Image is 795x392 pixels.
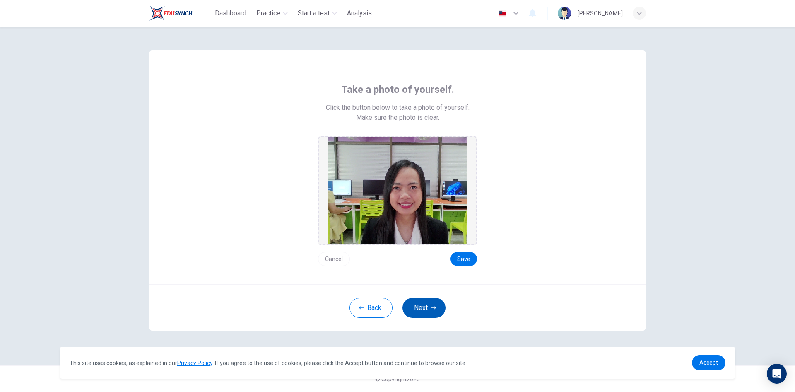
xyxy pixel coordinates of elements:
[349,298,393,318] button: Back
[767,364,787,384] div: Open Intercom Messenger
[294,6,340,21] button: Start a test
[326,103,470,113] span: Click the button below to take a photo of yourself.
[578,8,623,18] div: [PERSON_NAME]
[318,252,350,266] button: Cancel
[344,6,375,21] button: Analysis
[402,298,446,318] button: Next
[177,360,212,366] a: Privacy Policy
[212,6,250,21] button: Dashboard
[356,113,439,123] span: Make sure the photo is clear.
[347,8,372,18] span: Analysis
[215,8,246,18] span: Dashboard
[149,5,193,22] img: Train Test logo
[450,252,477,266] button: Save
[558,7,571,20] img: Profile picture
[341,83,454,96] span: Take a photo of yourself.
[497,10,508,17] img: en
[375,376,420,382] span: © Copyright 2025
[298,8,330,18] span: Start a test
[699,359,718,366] span: Accept
[149,5,212,22] a: Train Test logo
[60,347,735,379] div: cookieconsent
[70,360,467,366] span: This site uses cookies, as explained in our . If you agree to the use of cookies, please click th...
[328,137,467,244] img: preview screemshot
[256,8,280,18] span: Practice
[692,355,725,370] a: dismiss cookie message
[253,6,291,21] button: Practice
